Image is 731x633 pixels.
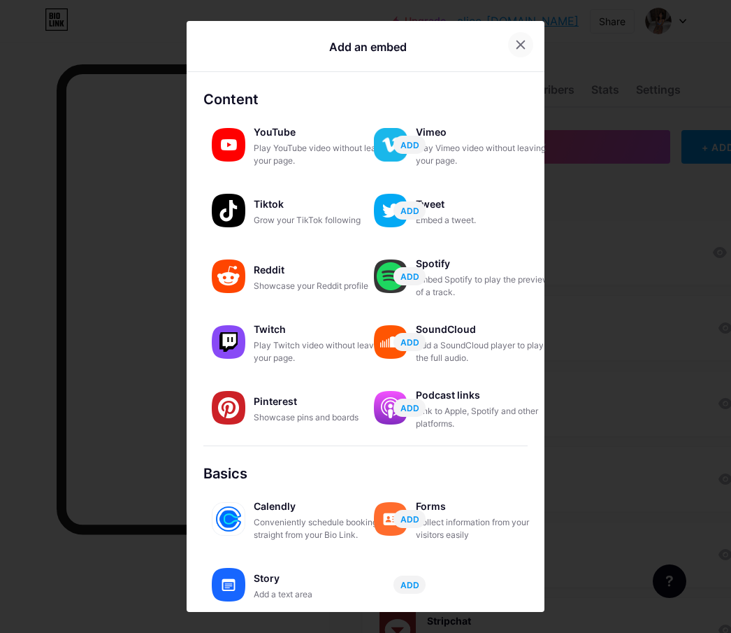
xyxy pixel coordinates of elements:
span: ADD [400,336,419,348]
div: Podcast links [416,385,556,405]
div: YouTube [254,122,393,142]
img: podcastlinks [374,391,407,425]
div: Link to Apple, Spotify and other platforms. [416,405,556,430]
div: Play Vimeo video without leaving your page. [416,142,556,167]
div: Reddit [254,260,393,280]
div: Play YouTube video without leaving your page. [254,142,393,167]
img: soundcloud [374,325,407,359]
img: tiktok [212,194,245,227]
img: youtube [212,128,245,162]
div: Conveniently schedule bookings straight from your Bio Link. [254,516,393,541]
img: forms [374,502,407,536]
div: Tweet [416,194,556,214]
div: Add an embed [329,38,407,55]
img: spotify [374,259,407,293]
div: Forms [416,497,556,516]
span: ADD [400,139,419,151]
div: Spotify [416,254,556,273]
div: Add a text area [254,588,393,601]
span: ADD [400,513,419,525]
button: ADD [393,267,426,285]
div: Embed Spotify to play the preview of a track. [416,273,556,299]
div: Twitch [254,320,393,339]
div: Showcase pins and boards [254,411,393,424]
button: ADD [393,510,426,528]
span: ADD [400,402,419,414]
div: Calendly [254,497,393,516]
div: Story [254,569,393,588]
img: story [212,568,245,602]
span: ADD [400,205,419,217]
img: twitter [374,194,407,227]
span: ADD [400,271,419,283]
button: ADD [393,136,426,154]
button: ADD [393,399,426,417]
img: reddit [212,259,245,293]
div: Embed a tweet. [416,214,556,227]
div: Add a SoundCloud player to play the full audio. [416,339,556,364]
div: Grow your TikTok following [254,214,393,227]
span: ADD [400,579,419,591]
div: Play Twitch video without leaving your page. [254,339,393,364]
div: Showcase your Reddit profile [254,280,393,292]
img: twitch [212,325,245,359]
div: Content [203,89,528,110]
div: Collect information from your visitors easily [416,516,556,541]
div: SoundCloud [416,320,556,339]
div: Vimeo [416,122,556,142]
div: Basics [203,463,528,484]
div: Pinterest [254,392,393,411]
button: ADD [393,576,426,594]
button: ADD [393,333,426,351]
button: ADD [393,201,426,220]
img: pinterest [212,391,245,425]
img: vimeo [374,128,407,162]
img: calendly [212,502,245,536]
div: Tiktok [254,194,393,214]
